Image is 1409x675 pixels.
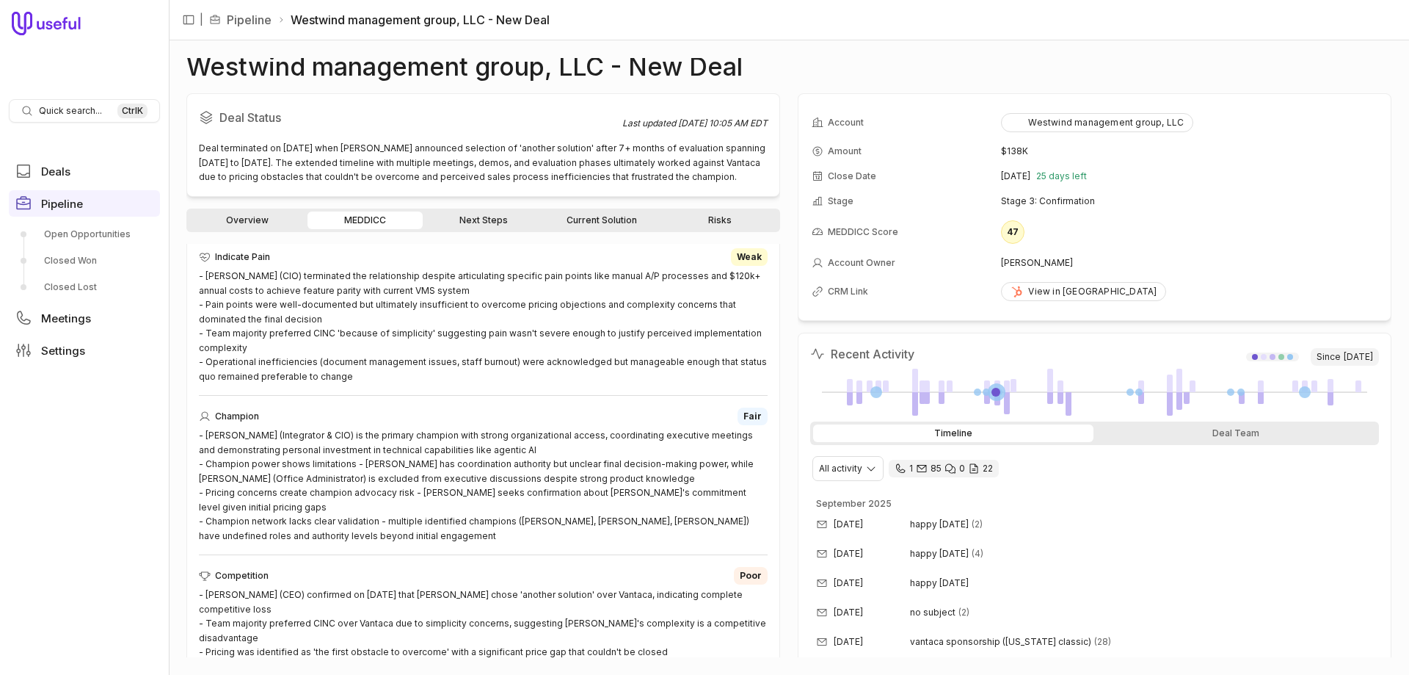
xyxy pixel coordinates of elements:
[743,411,762,422] span: Fair
[828,195,853,207] span: Stage
[828,170,876,182] span: Close Date
[199,408,768,425] div: Champion
[834,577,863,589] time: [DATE]
[1001,170,1030,182] time: [DATE]
[199,567,768,585] div: Competition
[9,305,160,331] a: Meetings
[186,58,743,76] h1: Westwind management group, LLC - New Deal
[227,11,272,29] a: Pipeline
[199,428,768,543] div: - [PERSON_NAME] (Integrator & CIO) is the primary champion with strong organizational access, coo...
[834,607,863,618] time: [DATE]
[9,223,160,299] div: Pipeline submenu
[958,607,969,618] span: 2 emails in thread
[41,166,70,177] span: Deals
[426,212,541,229] a: Next Steps
[1311,348,1379,366] span: Since
[813,425,1093,442] div: Timeline
[1344,351,1373,363] time: [DATE]
[9,190,160,217] a: Pipeline
[910,607,955,618] span: no subject
[199,141,768,184] div: Deal terminated on [DATE] when [PERSON_NAME] announced selection of 'another solution' after 7+ m...
[910,577,969,589] span: happy [DATE]
[9,337,160,364] a: Settings
[9,249,160,272] a: Closed Won
[816,498,892,509] time: September 2025
[199,248,768,266] div: Indicate Pain
[1001,140,1377,163] td: $138K
[1001,282,1166,301] a: View in [GEOGRAPHIC_DATA]
[737,251,762,263] span: Weak
[1001,251,1377,275] td: [PERSON_NAME]
[828,145,862,157] span: Amount
[810,345,914,363] h2: Recent Activity
[178,9,200,31] button: Collapse sidebar
[910,548,969,560] span: happy [DATE]
[834,636,863,648] time: [DATE]
[199,106,622,129] h2: Deal Status
[972,548,983,560] span: 4 emails in thread
[1036,170,1087,182] span: 25 days left
[678,118,768,129] time: [DATE] 10:05 AM EDT
[622,118,768,129] div: Last updated
[117,104,148,118] kbd: Ctrl K
[1001,189,1377,213] td: Stage 3: Confirmation
[1011,286,1157,297] div: View in [GEOGRAPHIC_DATA]
[1011,117,1184,129] div: Westwind management group, LLC
[828,257,895,269] span: Account Owner
[910,519,969,530] span: happy [DATE]
[1096,425,1377,442] div: Deal Team
[189,212,305,229] a: Overview
[1001,113,1193,132] button: Westwind management group, LLC
[828,286,868,297] span: CRM Link
[828,117,864,129] span: Account
[544,212,659,229] a: Current Solution
[277,11,550,29] li: Westwind management group, LLC - New Deal
[9,275,160,299] a: Closed Lost
[1001,220,1024,244] div: 47
[662,212,777,229] a: Risks
[828,226,898,238] span: MEDDICC Score
[1094,636,1111,648] span: 28 emails in thread
[41,313,91,324] span: Meetings
[200,11,203,29] span: |
[834,548,863,560] time: [DATE]
[972,519,983,530] span: 2 emails in thread
[834,519,863,530] time: [DATE]
[9,223,160,246] a: Open Opportunities
[9,158,160,184] a: Deals
[889,460,999,477] div: 1 call and 85 email threads
[740,570,762,582] span: Poor
[41,345,85,356] span: Settings
[199,269,768,383] div: - [PERSON_NAME] (CIO) terminated the relationship despite articulating specific pain points like ...
[307,212,423,229] a: MEDDICC
[39,105,102,117] span: Quick search...
[41,198,83,209] span: Pipeline
[910,636,1091,648] span: vantaca sponsorship ([US_STATE] classic)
